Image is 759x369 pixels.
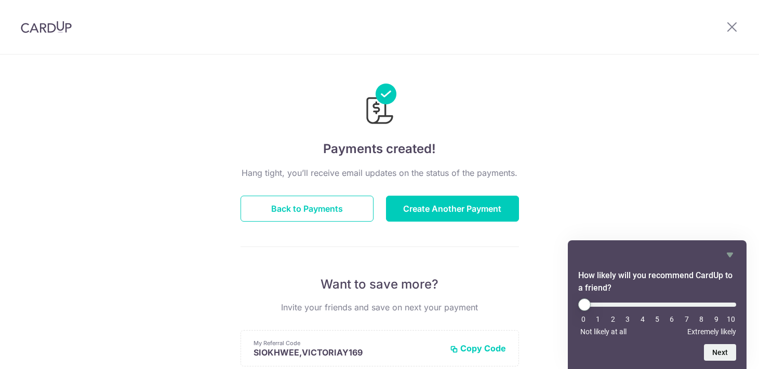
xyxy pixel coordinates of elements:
[578,269,736,294] h2: How likely will you recommend CardUp to a friend? Select an option from 0 to 10, with 0 being Not...
[450,343,506,353] button: Copy Code
[578,298,736,336] div: How likely will you recommend CardUp to a friend? Select an option from 0 to 10, with 0 being Not...
[254,339,442,347] p: My Referral Code
[724,249,736,261] button: Hide survey
[682,315,692,323] li: 7
[637,315,648,323] li: 4
[608,315,618,323] li: 2
[241,196,374,222] button: Back to Payments
[667,315,677,323] li: 6
[580,327,627,336] span: Not likely at all
[254,347,442,358] p: SIOKHWEE,VICTORIAY169
[622,315,633,323] li: 3
[726,315,736,323] li: 10
[386,196,519,222] button: Create Another Payment
[696,315,707,323] li: 8
[711,315,722,323] li: 9
[241,301,519,313] p: Invite your friends and save on next your payment
[578,249,736,361] div: How likely will you recommend CardUp to a friend? Select an option from 0 to 10, with 0 being Not...
[704,344,736,361] button: Next question
[21,21,72,33] img: CardUp
[687,327,736,336] span: Extremely likely
[241,276,519,293] p: Want to save more?
[363,84,396,127] img: Payments
[241,167,519,179] p: Hang tight, you’ll receive email updates on the status of the payments.
[241,140,519,158] h4: Payments created!
[578,315,589,323] li: 0
[652,315,662,323] li: 5
[593,315,603,323] li: 1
